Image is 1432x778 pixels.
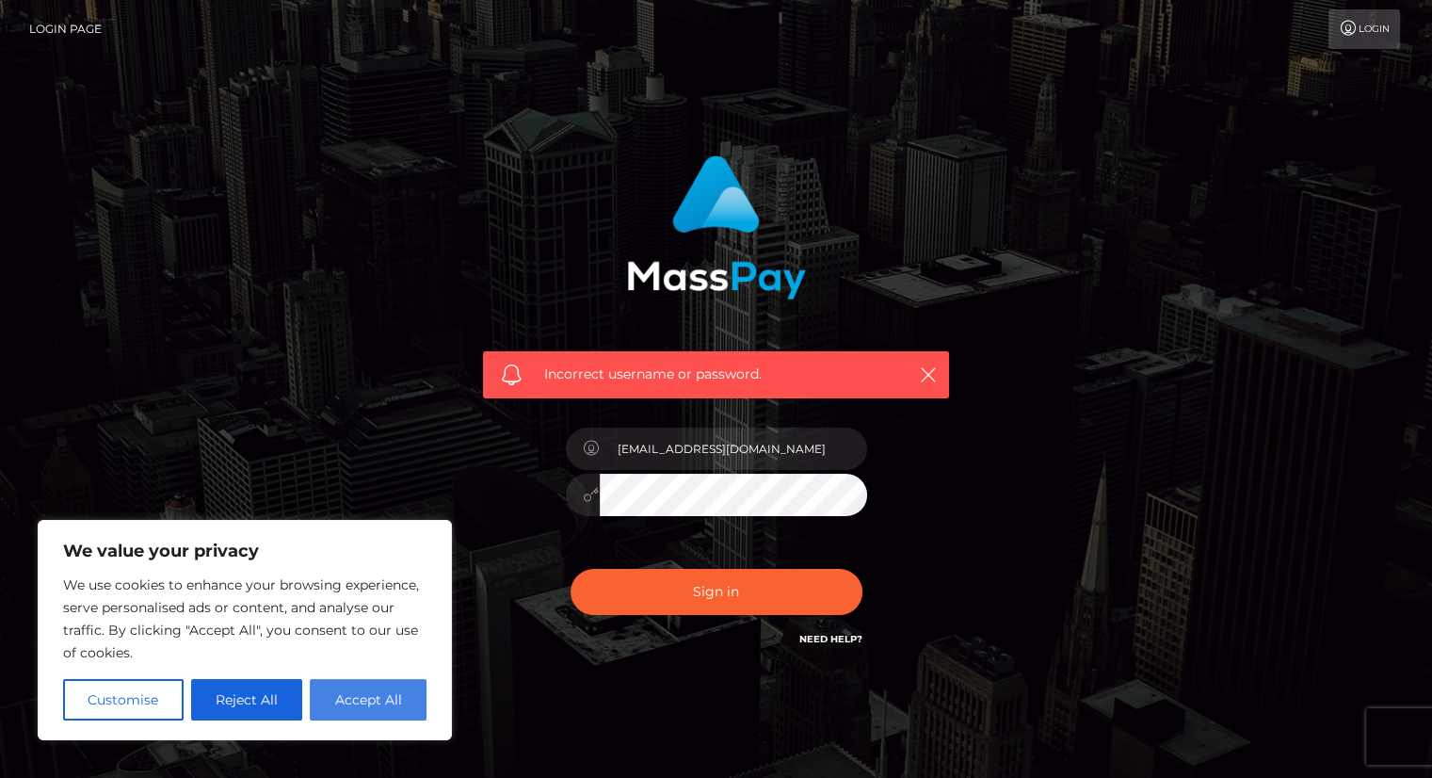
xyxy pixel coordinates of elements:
button: Reject All [191,679,303,721]
button: Customise [63,679,184,721]
a: Login Page [29,9,102,49]
a: Login [1328,9,1400,49]
input: Username... [600,428,867,470]
p: We use cookies to enhance your browsing experience, serve personalised ads or content, and analys... [63,574,426,664]
a: Need Help? [799,633,862,645]
button: Accept All [310,679,426,721]
div: We value your privacy [38,520,452,740]
span: Incorrect username or password. [544,365,888,384]
p: We value your privacy [63,540,426,562]
button: Sign in [571,569,862,615]
img: MassPay Login [627,155,806,300]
